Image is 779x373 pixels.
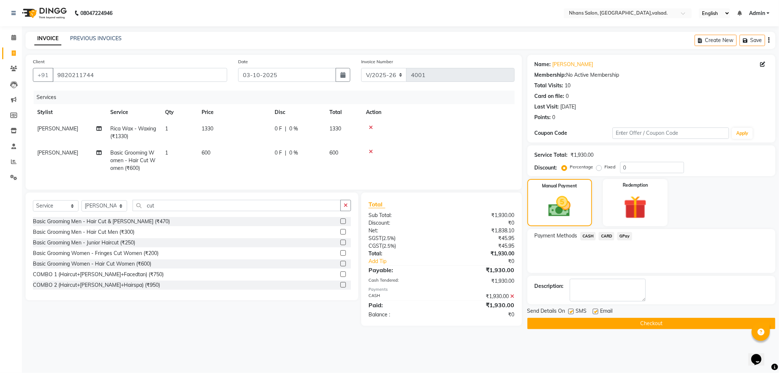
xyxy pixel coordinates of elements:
[363,311,442,319] div: Balance :
[37,125,78,132] span: [PERSON_NAME]
[289,125,298,133] span: 0 %
[369,286,515,293] div: Payments
[329,149,338,156] span: 600
[202,125,213,132] span: 1330
[553,61,593,68] a: [PERSON_NAME]
[106,104,161,121] th: Service
[33,68,53,82] button: +91
[33,218,170,225] div: Basic Grooming Men - Hair Cut & [PERSON_NAME] (₹470)
[110,149,156,171] span: Basic Grooming Women - Hair Cut Women (₹600)
[442,235,520,242] div: ₹45.95
[363,227,442,235] div: Net:
[270,104,325,121] th: Disc
[383,243,394,249] span: 2.5%
[442,311,520,319] div: ₹0
[238,58,248,65] label: Date
[275,149,282,157] span: 0 F
[165,125,168,132] span: 1
[33,104,106,121] th: Stylist
[535,71,768,79] div: No Active Membership
[275,125,282,133] span: 0 F
[535,232,577,240] span: Payment Methods
[565,82,571,90] div: 10
[285,125,286,133] span: |
[442,293,520,300] div: ₹1,930.00
[34,32,61,45] a: INVOICE
[570,164,593,170] label: Percentage
[605,164,616,170] label: Fixed
[363,250,442,258] div: Total:
[329,125,341,132] span: 1330
[535,164,557,172] div: Discount:
[571,151,594,159] div: ₹1,930.00
[442,242,520,250] div: ₹45.95
[612,127,729,139] input: Enter Offer / Coupon Code
[442,212,520,219] div: ₹1,930.00
[33,228,134,236] div: Basic Grooming Men - Hair Cut Men (₹300)
[616,193,654,222] img: _gift.svg
[535,82,564,90] div: Total Visits:
[363,277,442,285] div: Cash Tendered:
[732,128,753,139] button: Apply
[363,293,442,300] div: CASH
[361,58,393,65] label: Invoice Number
[527,307,565,316] span: Send Details On
[19,3,69,23] img: logo
[566,92,569,100] div: 0
[541,194,578,220] img: _cash.svg
[442,227,520,235] div: ₹1,838.10
[363,212,442,219] div: Sub Total:
[369,243,382,249] span: CGST
[442,219,520,227] div: ₹0
[161,104,197,121] th: Qty
[535,103,559,111] div: Last Visit:
[363,242,442,250] div: ( )
[289,149,298,157] span: 0 %
[600,307,613,316] span: Email
[363,219,442,227] div: Discount:
[33,271,164,278] div: COMBO 1 (Haircut+[PERSON_NAME]+Facedtan) (₹750)
[599,232,614,240] span: CARD
[535,129,612,137] div: Coupon Code
[535,151,568,159] div: Service Total:
[70,35,122,42] a: PREVIOUS INVOICES
[442,301,520,309] div: ₹1,930.00
[561,103,576,111] div: [DATE]
[362,104,515,121] th: Action
[623,182,648,189] label: Redemption
[527,318,775,329] button: Checkout
[442,277,520,285] div: ₹1,930.00
[110,125,156,140] span: Rica Wax - Waxing (₹1330)
[33,250,159,257] div: Basic Grooming Women - Fringes Cut Women (₹200)
[535,282,564,290] div: Description:
[535,92,565,100] div: Card on file:
[576,307,587,316] span: SMS
[580,232,596,240] span: CASH
[197,104,270,121] th: Price
[749,9,765,17] span: Admin
[455,258,520,265] div: ₹0
[369,201,385,208] span: Total
[740,35,765,46] button: Save
[542,183,577,189] label: Manual Payment
[202,149,210,156] span: 600
[363,235,442,242] div: ( )
[369,235,382,241] span: SGST
[285,149,286,157] span: |
[442,250,520,258] div: ₹1,930.00
[535,61,551,68] div: Name:
[325,104,362,121] th: Total
[33,281,160,289] div: COMBO 2 (Haircut+[PERSON_NAME]+Hairspa) (₹950)
[37,149,78,156] span: [PERSON_NAME]
[53,68,227,82] input: Search by Name/Mobile/Email/Code
[553,114,555,121] div: 0
[363,258,455,265] a: Add Tip
[165,149,168,156] span: 1
[535,114,551,121] div: Points:
[34,91,520,104] div: Services
[33,239,135,247] div: Basic Grooming Men - Junior Haircut (₹250)
[133,200,341,211] input: Search or Scan
[33,58,45,65] label: Client
[33,260,151,268] div: Basic Grooming Women - Hair Cut Women (₹600)
[383,235,394,241] span: 2.5%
